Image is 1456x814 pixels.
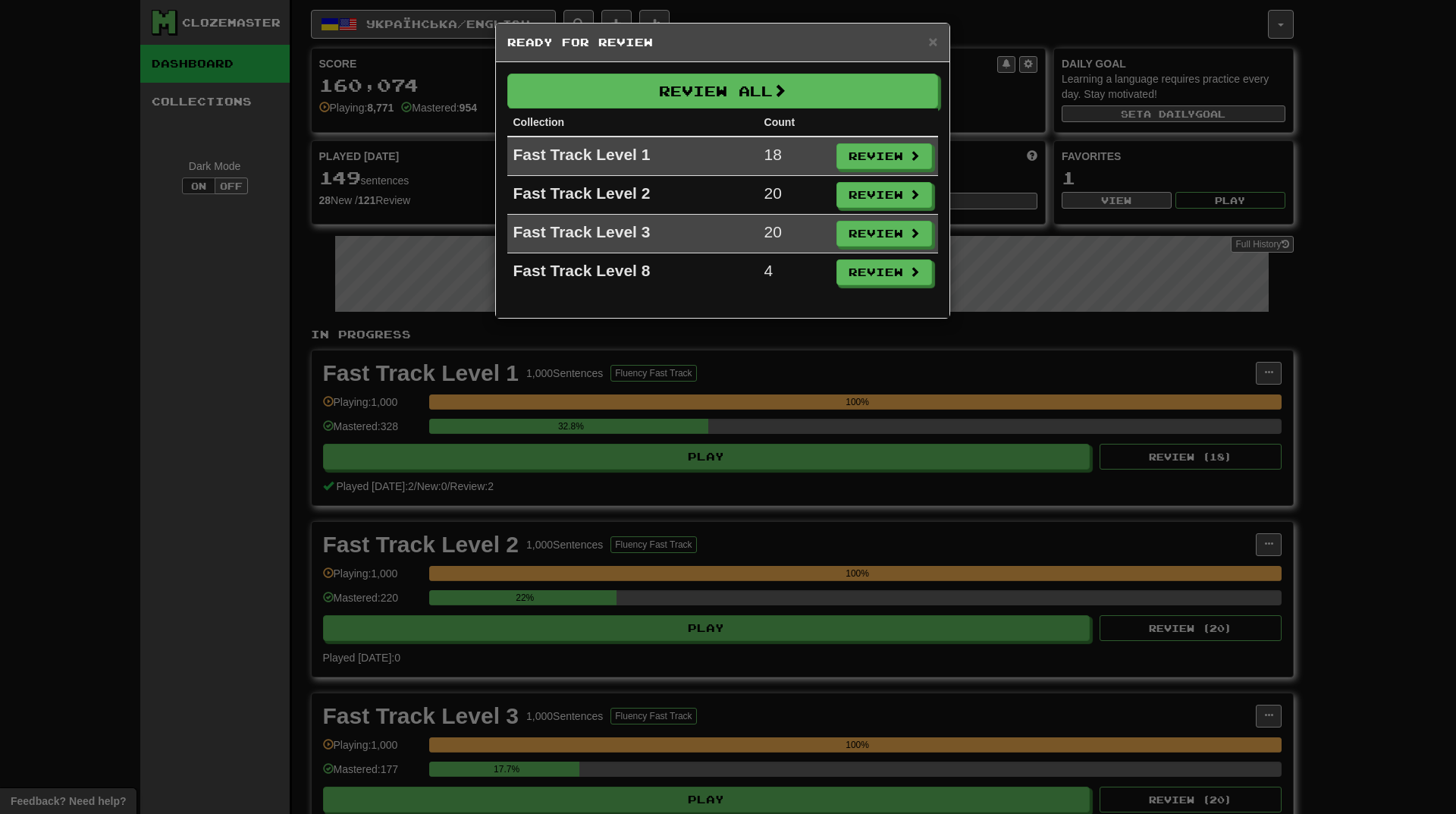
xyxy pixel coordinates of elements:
td: Fast Track Level 3 [507,215,758,253]
button: Review All [507,74,938,108]
th: Count [758,108,830,137]
td: Fast Track Level 8 [507,253,758,292]
td: Fast Track Level 1 [507,137,758,176]
button: Review [836,221,932,247]
span: × [928,33,937,50]
td: 20 [758,176,830,215]
td: 4 [758,253,830,292]
button: Review [836,182,932,208]
td: 18 [758,137,830,176]
button: Close [928,33,937,49]
th: Collection [507,108,758,137]
button: Review [836,143,932,169]
button: Review [836,259,932,285]
td: Fast Track Level 2 [507,176,758,215]
td: 20 [758,215,830,253]
h5: Ready for Review [507,35,938,50]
